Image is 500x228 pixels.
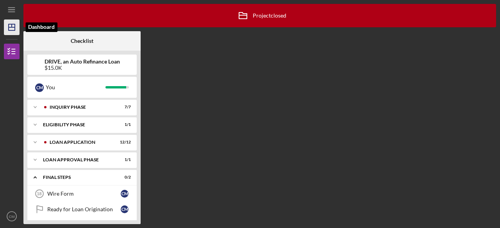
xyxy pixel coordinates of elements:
[117,140,131,145] div: 12 / 12
[35,83,44,92] div: C M
[37,191,41,196] tspan: 18
[121,205,129,213] div: C M
[43,157,111,162] div: Loan Approval Phase
[233,6,286,25] div: Project closed
[121,190,129,198] div: C M
[43,122,111,127] div: Eligibility Phase
[46,81,105,94] div: You
[9,214,15,219] text: CM
[4,209,20,224] button: CM
[31,186,133,201] a: 18Wire FormCM
[117,105,131,110] div: 7 / 7
[47,191,121,197] div: Wire Form
[45,58,120,65] b: DRIVE, an Auto Refinance Loan
[43,175,111,180] div: FINAL STEPS
[45,65,120,71] div: $15.0K
[71,38,93,44] b: Checklist
[117,157,131,162] div: 1 / 1
[31,201,133,217] a: Ready for Loan OriginationCM
[117,122,131,127] div: 1 / 1
[50,140,111,145] div: Loan Application
[47,206,121,212] div: Ready for Loan Origination
[117,175,131,180] div: 0 / 2
[50,105,111,110] div: Inquiry Phase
